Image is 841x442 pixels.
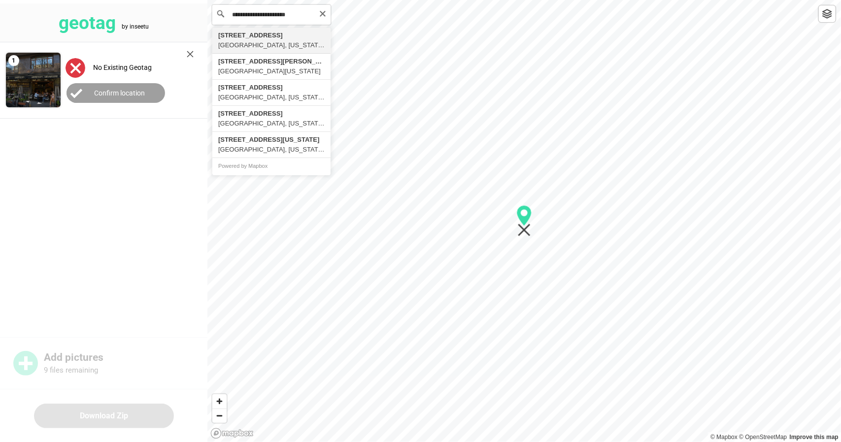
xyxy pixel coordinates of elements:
span: 1 [8,55,19,66]
div: [GEOGRAPHIC_DATA], [US_STATE][GEOGRAPHIC_DATA], [GEOGRAPHIC_DATA] [218,119,325,128]
a: Mapbox logo [210,428,254,439]
tspan: by inseetu [122,23,149,30]
div: [STREET_ADDRESS] [218,109,325,119]
a: Map feedback [790,434,839,441]
a: Mapbox [710,434,738,441]
button: Zoom out [212,409,227,423]
div: [STREET_ADDRESS][PERSON_NAME] [218,57,325,66]
a: Powered by Mapbox [218,163,268,169]
button: Clear [319,8,327,18]
input: Search [212,5,331,25]
div: [STREET_ADDRESS] [218,31,325,40]
button: Confirm location [67,83,165,103]
tspan: geotag [59,12,116,33]
a: OpenStreetMap [739,434,787,441]
img: Z [6,53,61,107]
div: Map marker [517,205,532,237]
label: No Existing Geotag [93,63,152,71]
img: cross [187,51,194,58]
img: uploadImagesAlt [66,58,85,78]
div: [STREET_ADDRESS] [218,83,325,93]
div: [GEOGRAPHIC_DATA], [US_STATE][GEOGRAPHIC_DATA], [GEOGRAPHIC_DATA] [218,93,325,102]
div: [GEOGRAPHIC_DATA][US_STATE] [218,66,325,76]
label: Confirm location [94,89,145,97]
img: toggleLayer [822,9,832,19]
div: [GEOGRAPHIC_DATA], [US_STATE][GEOGRAPHIC_DATA], [GEOGRAPHIC_DATA] [218,40,325,50]
div: [STREET_ADDRESS][US_STATE] [218,135,325,145]
button: Zoom in [212,394,227,409]
div: [GEOGRAPHIC_DATA], [US_STATE][GEOGRAPHIC_DATA], [GEOGRAPHIC_DATA] [218,145,325,155]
